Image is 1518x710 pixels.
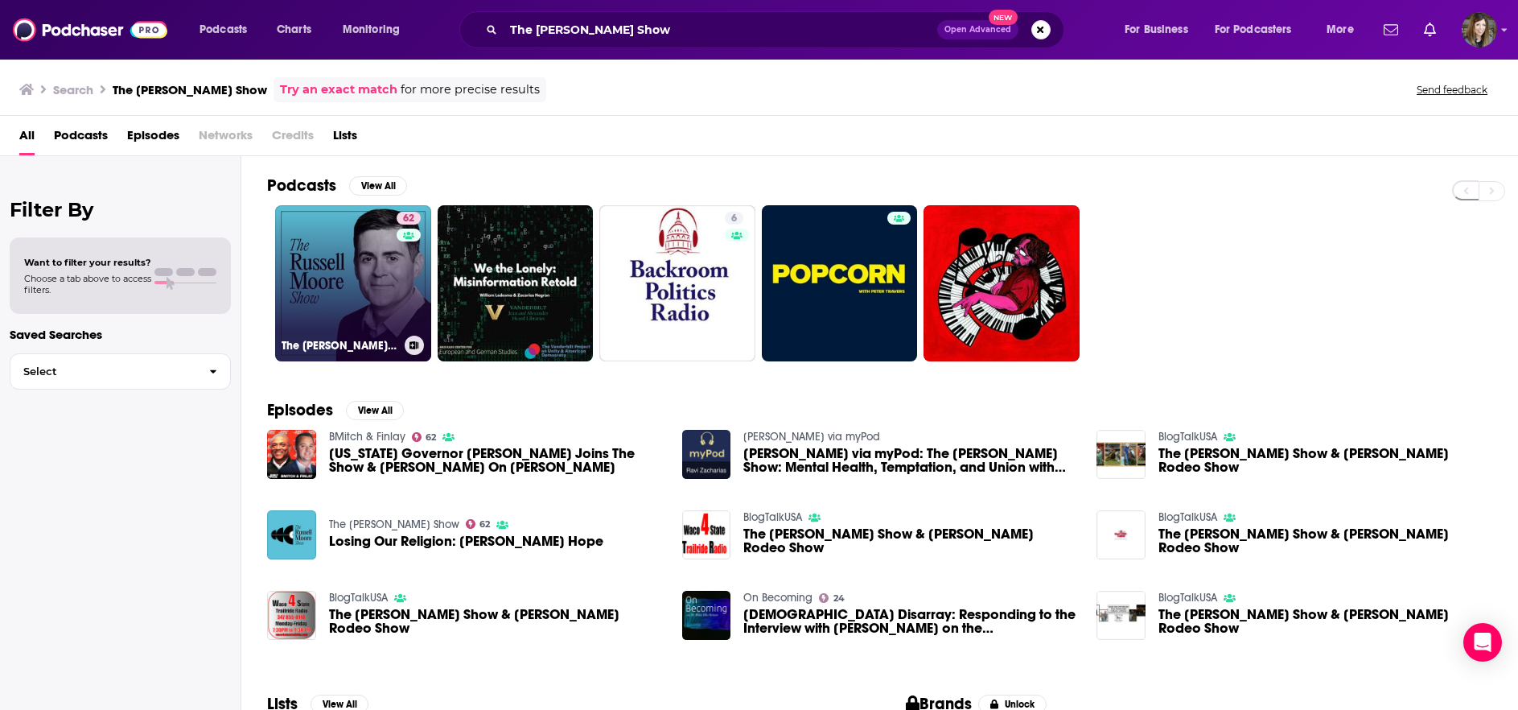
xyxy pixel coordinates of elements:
[682,430,731,479] img: Ravi Zacharias via myPod: The Russell Moore Show: Mental Health, Temptation, and Union with Christ
[743,591,812,605] a: On Becoming
[743,447,1077,474] a: Ravi Zacharias via myPod: The Russell Moore Show: Mental Health, Temptation, and Union with Christ
[267,175,407,196] a: PodcastsView All
[725,212,743,225] a: 6
[343,19,400,41] span: Monitoring
[267,591,316,640] img: The Mike Moore Show & Russell Smith Rodeo Show
[280,80,397,99] a: Try an exact match
[275,205,431,361] a: 62The [PERSON_NAME] Show
[1204,17,1315,43] button: open menu
[1463,623,1502,662] div: Open Intercom Messenger
[10,366,196,377] span: Select
[188,17,268,43] button: open menu
[127,122,179,155] a: Episodes
[267,400,404,420] a: EpisodesView All
[743,608,1077,635] span: [DEMOGRAPHIC_DATA] Disarray: Responding to the Interview with [PERSON_NAME] on the [PERSON_NAME] ...
[743,608,1077,635] a: Evangelical Disarray: Responding to the Interview with Russell Moore on the Ezra Klein Show
[1096,510,1146,559] img: The Mike Moore Show & Russell Smith Rodeo Show
[1412,83,1492,97] button: Send feedback
[1215,19,1292,41] span: For Podcasters
[331,17,421,43] button: open menu
[267,400,333,420] h2: Episodes
[599,205,755,361] a: 6
[24,257,151,268] span: Want to filter your results?
[412,432,437,442] a: 62
[54,122,108,155] a: Podcasts
[426,434,436,441] span: 62
[1377,16,1405,43] a: Show notifications dropdown
[1096,430,1146,479] img: The Mike Moore Show & Russell Smith Rodeo Show
[466,519,491,529] a: 62
[53,82,93,97] h3: Search
[329,535,603,548] a: Losing Our Religion: Russell Moore's Hope
[1462,12,1497,47] span: Logged in as ElizabethHawkins
[1417,16,1442,43] a: Show notifications dropdown
[113,82,267,97] h3: The [PERSON_NAME] Show
[329,430,405,444] a: BMitch & Finlay
[1158,608,1492,635] span: The [PERSON_NAME] Show & [PERSON_NAME] Rodeo Show
[743,527,1077,555] a: The Mike Moore Show & Russell Smith Rodeo Show
[479,521,490,528] span: 62
[10,198,231,221] h2: Filter By
[329,518,459,531] a: The Russell Moore Show
[1158,527,1492,555] a: The Mike Moore Show & Russell Smith Rodeo Show
[682,510,731,559] img: The Mike Moore Show & Russell Smith Rodeo Show
[475,11,1080,48] div: Search podcasts, credits, & more...
[329,608,663,635] a: The Mike Moore Show & Russell Smith Rodeo Show
[346,401,404,420] button: View All
[504,17,937,43] input: Search podcasts, credits, & more...
[1158,591,1217,605] a: BlogTalkUSA
[10,353,231,390] button: Select
[199,122,253,155] span: Networks
[13,14,167,45] img: Podchaser - Follow, Share and Rate Podcasts
[267,430,316,479] img: Maryland Governor Wes Moore Joins The Show & Chris Russell On Dan Quinn
[731,211,737,227] span: 6
[19,122,35,155] a: All
[937,20,1018,39] button: Open AdvancedNew
[833,595,845,602] span: 24
[277,19,311,41] span: Charts
[989,10,1018,25] span: New
[1462,12,1497,47] button: Show profile menu
[267,175,336,196] h2: Podcasts
[24,273,151,295] span: Choose a tab above to access filters.
[397,212,421,225] a: 62
[329,447,663,474] span: [US_STATE] Governor [PERSON_NAME] Joins The Show & [PERSON_NAME] On [PERSON_NAME]
[1158,527,1492,555] span: The [PERSON_NAME] Show & [PERSON_NAME] Rodeo Show
[1125,19,1188,41] span: For Business
[272,122,314,155] span: Credits
[266,17,321,43] a: Charts
[282,339,398,353] h3: The [PERSON_NAME] Show
[1158,608,1492,635] a: The Mike Moore Show & Russell Smith Rodeo Show
[1315,17,1374,43] button: open menu
[743,447,1077,474] span: [PERSON_NAME] via myPod: The [PERSON_NAME] Show: Mental Health, Temptation, and Union with [PERSO...
[200,19,247,41] span: Podcasts
[682,591,731,640] img: Evangelical Disarray: Responding to the Interview with Russell Moore on the Ezra Klein Show
[349,176,407,196] button: View All
[743,510,802,524] a: BlogTalkUSA
[1096,591,1146,640] img: The Mike Moore Show & Russell Smith Rodeo Show
[329,608,663,635] span: The [PERSON_NAME] Show & [PERSON_NAME] Rodeo Show
[333,122,357,155] a: Lists
[944,26,1011,34] span: Open Advanced
[10,327,231,342] p: Saved Searches
[329,447,663,474] a: Maryland Governor Wes Moore Joins The Show & Chris Russell On Dan Quinn
[1462,12,1497,47] img: User Profile
[1158,510,1217,524] a: BlogTalkUSA
[1158,447,1492,474] a: The Mike Moore Show & Russell Smith Rodeo Show
[819,593,845,603] a: 24
[401,80,540,99] span: for more precise results
[743,527,1077,555] span: The [PERSON_NAME] Show & [PERSON_NAME] Rodeo Show
[267,510,316,559] a: Losing Our Religion: Russell Moore's Hope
